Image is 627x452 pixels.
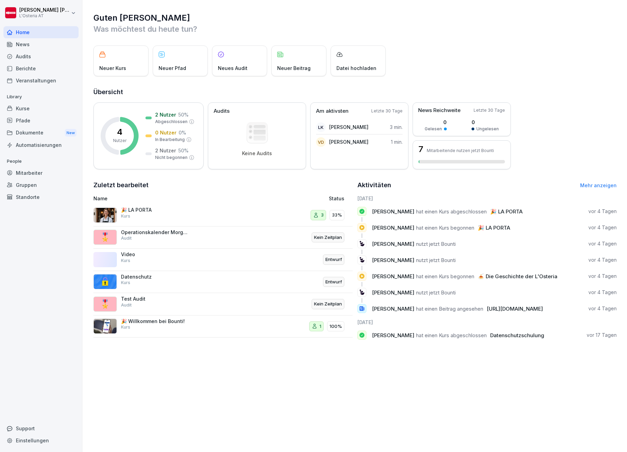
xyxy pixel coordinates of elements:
[371,108,403,114] p: Letzte 30 Tage
[416,208,487,215] span: hat einen Kurs abgeschlossen
[490,208,523,215] span: 🎉 LA PORTA
[316,137,326,147] div: VD
[474,107,505,113] p: Letzte 30 Tage
[121,280,130,286] p: Kurs
[218,64,247,72] p: Neues Audit
[121,274,190,280] p: Datenschutz
[490,332,544,339] span: Datenschutzschulung
[372,241,414,247] span: [PERSON_NAME]
[121,296,190,302] p: Test Audit
[121,324,130,330] p: Kurs
[425,126,442,132] p: Gelesen
[332,212,342,219] p: 33%
[93,315,353,338] a: 🎉 Willkommen bei Bounti!Kurs1100%
[178,147,189,154] p: 50 %
[3,91,79,102] p: Library
[93,293,353,315] a: 🎖️Test AuditAuditKein Zeitplan
[3,434,79,446] a: Einstellungen
[3,74,79,87] a: Veranstaltungen
[19,7,70,13] p: [PERSON_NAME] [PERSON_NAME]
[416,224,474,231] span: hat einen Kurs begonnen
[121,258,130,264] p: Kurs
[588,289,617,296] p: vor 4 Tagen
[416,332,487,339] span: hat einen Kurs abgeschlossen
[416,257,456,263] span: nutzt jetzt Bounti
[121,318,190,324] p: 🎉 Willkommen bei Bounti!
[178,111,189,118] p: 50 %
[121,302,132,308] p: Audit
[325,256,342,263] p: Entwurf
[418,107,461,114] p: News Reichweite
[478,224,510,231] span: 🎉 LA PORTA
[121,207,190,213] p: 🎉 LA PORTA
[588,257,617,263] p: vor 4 Tagen
[416,305,483,312] span: hat einen Beitrag angesehen
[117,128,122,136] p: 4
[100,298,110,310] p: 🎖️
[99,64,126,72] p: Neuer Kurs
[3,62,79,74] a: Berichte
[336,64,376,72] p: Datei hochladen
[418,145,423,153] h3: 7
[476,126,499,132] p: Ungelesen
[357,180,391,190] h2: Aktivitäten
[3,156,79,167] p: People
[121,251,190,258] p: Video
[3,167,79,179] a: Mitarbeiter
[155,147,176,154] p: 2 Nutzer
[3,139,79,151] a: Automatisierungen
[316,122,326,132] div: LK
[3,191,79,203] a: Standorte
[372,208,414,215] span: [PERSON_NAME]
[3,127,79,139] div: Dokumente
[329,138,368,145] p: [PERSON_NAME]
[330,323,342,330] p: 100%
[93,208,117,223] img: gildg6d9tgvhimvy0yxdwxtc.png
[242,150,272,157] p: Keine Audits
[93,204,353,227] a: 🎉 LA PORTAKurs333%
[155,154,188,161] p: Nicht begonnen
[159,64,186,72] p: Neuer Pfad
[314,234,342,241] p: Kein Zeitplan
[329,195,344,202] p: Status
[588,305,617,312] p: vor 4 Tagen
[3,102,79,114] a: Kurse
[325,279,342,285] p: Entwurf
[372,305,414,312] span: [PERSON_NAME]
[93,271,353,293] a: DatenschutzKursEntwurf
[3,179,79,191] a: Gruppen
[329,123,368,131] p: [PERSON_NAME]
[121,213,130,219] p: Kurs
[93,319,117,334] img: b4eu0mai1tdt6ksd7nlke1so.png
[478,273,557,280] span: 🍝 Die Geschichte der L'Osteria
[416,289,456,296] span: nutzt jetzt Bounti
[155,137,185,143] p: In Bearbeitung
[19,13,70,18] p: L'Osteria AT
[427,148,494,153] p: Mitarbeitende nutzen jetzt Bounti
[3,114,79,127] a: Pfade
[357,319,617,326] h6: [DATE]
[416,273,474,280] span: hat einen Kurs begonnen
[93,249,353,271] a: VideoKursEntwurf
[3,26,79,38] div: Home
[357,195,617,202] h6: [DATE]
[372,273,414,280] span: [PERSON_NAME]
[425,119,447,126] p: 0
[93,12,617,23] h1: Guten [PERSON_NAME]
[372,224,414,231] span: [PERSON_NAME]
[277,64,311,72] p: Neuer Beitrag
[321,212,324,219] p: 3
[372,257,414,263] span: [PERSON_NAME]
[588,240,617,247] p: vor 4 Tagen
[390,123,403,131] p: 3 min.
[588,208,617,215] p: vor 4 Tagen
[416,241,456,247] span: nutzt jetzt Bounti
[65,129,77,137] div: New
[372,289,414,296] span: [PERSON_NAME]
[93,227,353,249] a: 🎖️Operationskalender MorgensAuditKein Zeitplan
[121,229,190,235] p: Operationskalender Morgens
